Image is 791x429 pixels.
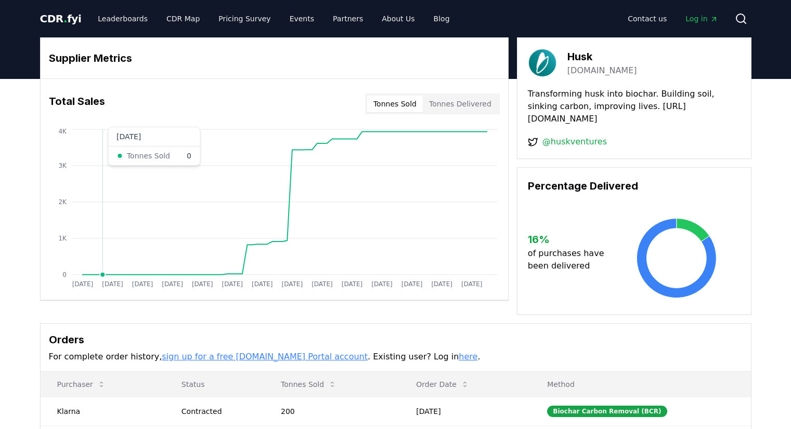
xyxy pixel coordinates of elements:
a: Log in [677,9,726,28]
p: Status [173,379,256,390]
tspan: [DATE] [222,280,243,288]
button: Tonnes Sold [367,96,423,112]
a: Partners [325,9,371,28]
td: [DATE] [399,397,530,425]
tspan: 1K [58,235,67,242]
a: here [459,352,477,361]
nav: Main [89,9,458,28]
div: Contracted [181,406,256,417]
p: of purchases have been delivered [528,247,613,272]
span: Log in [685,14,718,24]
tspan: [DATE] [252,280,273,288]
button: Tonnes Delivered [423,96,498,112]
td: Klarna [41,397,165,425]
p: Method [539,379,742,390]
tspan: [DATE] [461,280,483,288]
a: Contact us [619,9,675,28]
span: . [63,12,67,25]
tspan: [DATE] [401,280,423,288]
p: For complete order history, . Existing user? Log in . [49,351,743,363]
h3: Total Sales [49,93,105,114]
tspan: [DATE] [281,280,303,288]
h3: Orders [49,332,743,347]
a: sign up for a free [DOMAIN_NAME] Portal account [162,352,368,361]
a: CDR.fyi [40,11,82,26]
tspan: [DATE] [431,280,452,288]
a: [DOMAIN_NAME] [567,64,637,77]
button: Order Date [408,374,477,395]
tspan: [DATE] [371,280,393,288]
a: Events [281,9,322,28]
h3: 16 % [528,232,613,247]
a: Blog [425,9,458,28]
h3: Supplier Metrics [49,50,500,66]
tspan: 2K [58,198,67,206]
tspan: [DATE] [312,280,333,288]
td: 200 [264,397,399,425]
p: Transforming husk into biochar. Building soil, sinking carbon, improving lives. [URL][DOMAIN_NAME] [528,88,741,125]
h3: Husk [567,49,637,64]
a: Leaderboards [89,9,156,28]
a: Pricing Survey [210,9,279,28]
button: Tonnes Sold [273,374,345,395]
a: About Us [373,9,423,28]
tspan: [DATE] [341,280,362,288]
img: Husk-logo [528,48,557,77]
tspan: [DATE] [162,280,183,288]
tspan: [DATE] [102,280,123,288]
a: @huskventures [542,136,607,148]
tspan: 0 [62,271,67,278]
nav: Main [619,9,726,28]
div: Biochar Carbon Removal (BCR) [547,406,667,417]
tspan: [DATE] [72,280,93,288]
tspan: 3K [58,162,67,169]
button: Purchaser [49,374,114,395]
tspan: [DATE] [132,280,153,288]
h3: Percentage Delivered [528,178,741,194]
a: CDR Map [158,9,208,28]
tspan: 4K [58,128,67,135]
tspan: [DATE] [192,280,213,288]
span: CDR fyi [40,12,82,25]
